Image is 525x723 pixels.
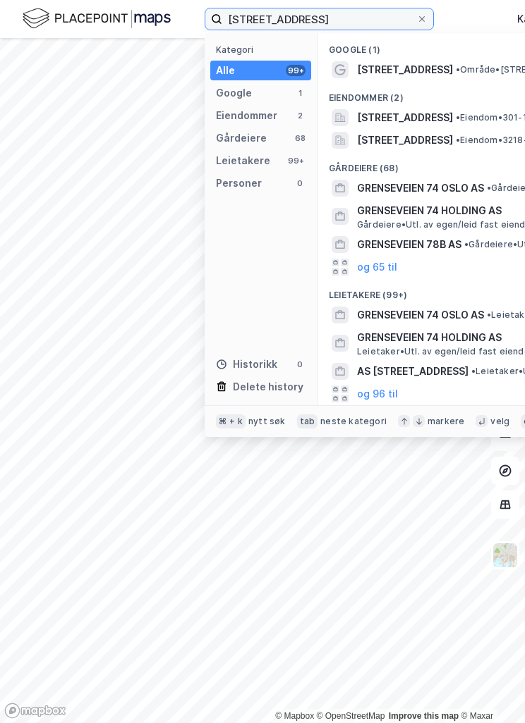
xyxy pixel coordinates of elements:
div: 0 [294,359,306,370]
span: [STREET_ADDRESS] [357,109,453,126]
button: og 65 til [357,259,397,276]
div: Leietakere [216,152,270,169]
a: Improve this map [389,711,459,721]
a: Mapbox homepage [4,703,66,719]
span: • [464,239,469,249]
div: Eiendommer [216,107,277,124]
div: 0 [294,178,306,189]
span: AS [STREET_ADDRESS] [357,363,469,380]
span: • [471,366,476,376]
div: 2 [294,110,306,121]
span: • [456,64,460,75]
div: 99+ [286,65,306,76]
span: • [456,135,460,145]
div: Historikk [216,356,277,373]
span: • [487,309,491,320]
div: Alle [216,62,235,79]
div: Gårdeiere [216,130,267,147]
div: 68 [294,132,306,144]
span: GRENSEVEIEN 78B AS [357,236,461,253]
a: Mapbox [275,711,314,721]
div: 99+ [286,155,306,166]
div: Google [216,85,252,101]
img: Z [492,542,519,569]
div: Personer [216,175,262,192]
div: ⌘ + k [216,414,246,428]
span: [STREET_ADDRESS] [357,61,453,78]
button: og 96 til [357,385,398,402]
img: logo.f888ab2527a4732fd821a326f86c7f29.svg [23,6,171,31]
div: velg [490,416,509,427]
div: nytt søk [248,416,286,427]
span: • [487,183,491,193]
span: [STREET_ADDRESS] [357,132,453,149]
div: 1 [294,87,306,99]
div: Kategori [216,44,311,55]
div: tab [297,414,318,428]
div: neste kategori [320,416,387,427]
div: Delete history [233,378,303,395]
a: OpenStreetMap [317,711,385,721]
div: Kontrollprogram for chat [454,655,525,723]
input: Søk på adresse, matrikkel, gårdeiere, leietakere eller personer [222,8,416,30]
iframe: Chat Widget [454,655,525,723]
div: markere [428,416,464,427]
span: GRENSEVEIEN 74 OSLO AS [357,180,484,197]
span: GRENSEVEIEN 74 OSLO AS [357,307,484,323]
span: • [456,112,460,123]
